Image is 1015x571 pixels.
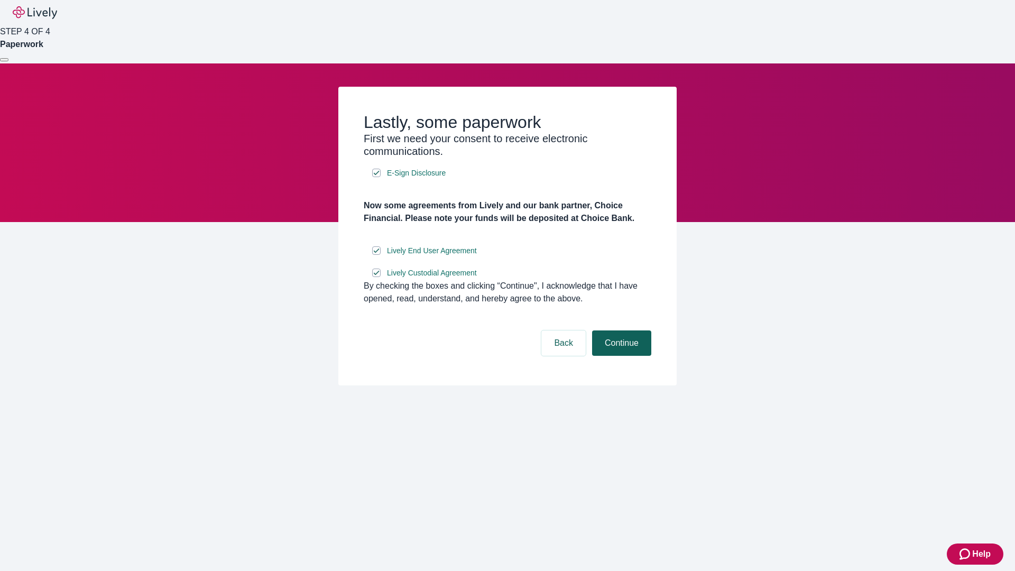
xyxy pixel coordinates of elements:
h4: Now some agreements from Lively and our bank partner, Choice Financial. Please note your funds wi... [364,199,651,225]
h2: Lastly, some paperwork [364,112,651,132]
span: Lively End User Agreement [387,245,477,256]
div: By checking the boxes and clicking “Continue", I acknowledge that I have opened, read, understand... [364,280,651,305]
svg: Zendesk support icon [959,548,972,560]
a: e-sign disclosure document [385,244,479,257]
span: E-Sign Disclosure [387,168,446,179]
button: Continue [592,330,651,356]
a: e-sign disclosure document [385,167,448,180]
button: Zendesk support iconHelp [947,544,1003,565]
h3: First we need your consent to receive electronic communications. [364,132,651,158]
a: e-sign disclosure document [385,266,479,280]
span: Help [972,548,991,560]
img: Lively [13,6,57,19]
button: Back [541,330,586,356]
span: Lively Custodial Agreement [387,268,477,279]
